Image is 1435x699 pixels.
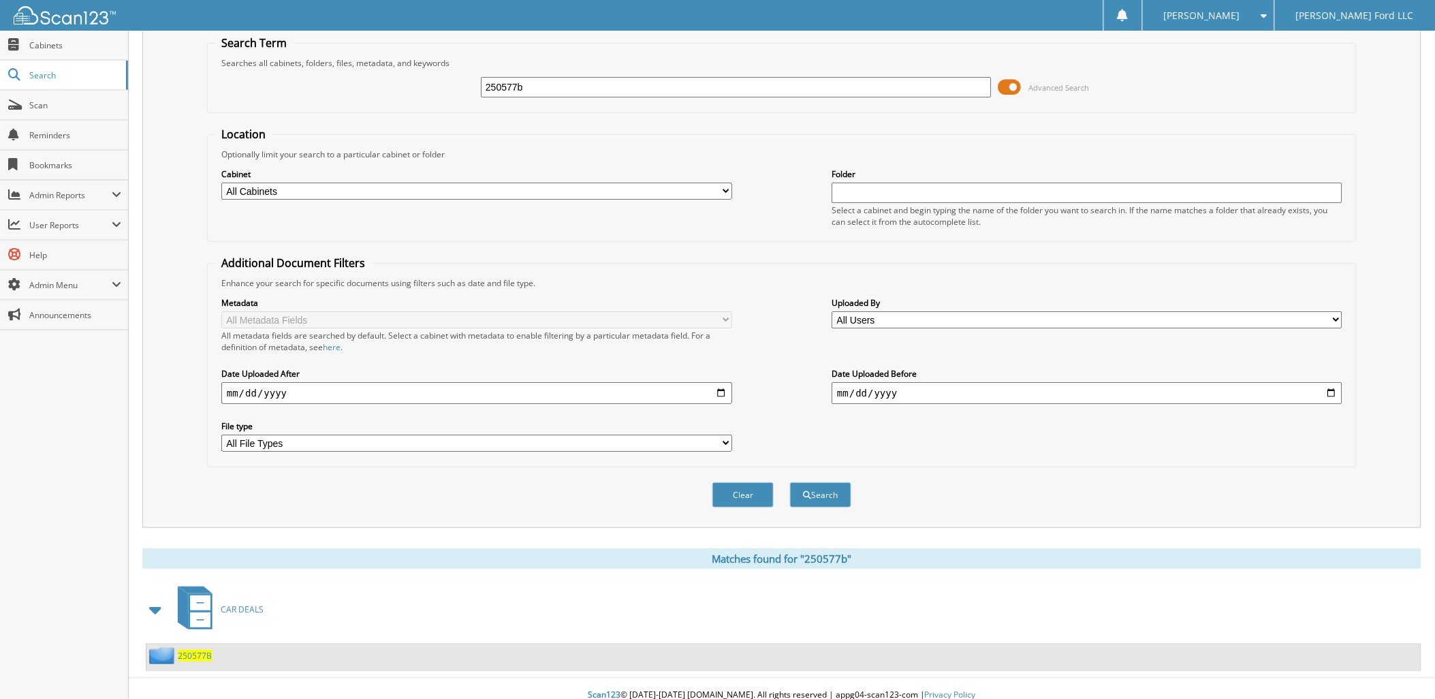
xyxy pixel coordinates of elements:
button: Search [790,482,851,508]
span: User Reports [29,219,112,231]
div: Matches found for "250577b" [142,548,1421,569]
span: Cabinets [29,40,121,51]
span: Admin Menu [29,279,112,291]
div: Select a cabinet and begin typing the name of the folder you want to search in. If the name match... [832,204,1342,228]
span: Reminders [29,129,121,141]
label: Metadata [221,297,732,309]
label: Uploaded By [832,297,1342,309]
span: Advanced Search [1029,82,1090,93]
a: CAR DEALS [170,582,264,636]
img: folder2.png [149,647,178,664]
div: Enhance your search for specific documents using filters such as date and file type. [215,277,1349,289]
img: scan123-logo-white.svg [14,6,116,25]
div: Optionally limit your search to a particular cabinet or folder [215,149,1349,160]
label: Cabinet [221,168,732,180]
label: Date Uploaded Before [832,368,1342,379]
span: Bookmarks [29,159,121,171]
a: 250577B [178,650,212,662]
span: Help [29,249,121,261]
span: CAR DEALS [221,604,264,615]
span: Admin Reports [29,189,112,201]
div: All metadata fields are searched by default. Select a cabinet with metadata to enable filtering b... [221,330,732,353]
a: here [323,341,341,353]
span: Scan [29,99,121,111]
span: Search [29,69,119,81]
legend: Search Term [215,35,294,50]
span: [PERSON_NAME] [1164,12,1240,20]
legend: Location [215,127,272,142]
div: Searches all cabinets, folders, files, metadata, and keywords [215,57,1349,69]
span: Announcements [29,309,121,321]
iframe: Chat Widget [1367,634,1435,699]
button: Clear [712,482,774,508]
label: Date Uploaded After [221,368,732,379]
legend: Additional Document Filters [215,255,372,270]
label: File type [221,420,732,432]
span: [PERSON_NAME] Ford LLC [1296,12,1414,20]
label: Folder [832,168,1342,180]
input: end [832,382,1342,404]
input: start [221,382,732,404]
